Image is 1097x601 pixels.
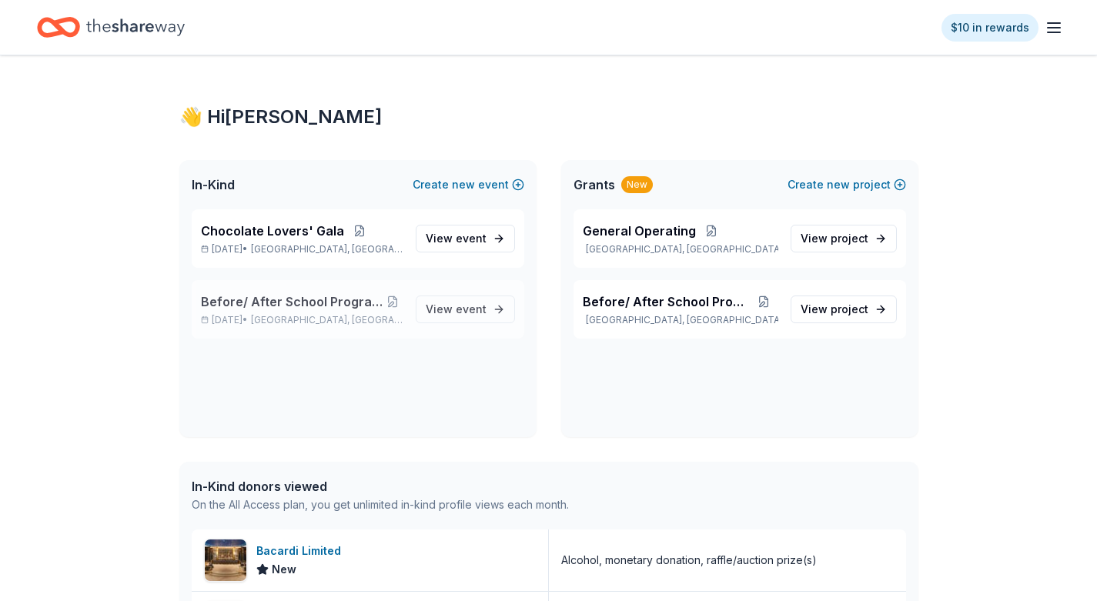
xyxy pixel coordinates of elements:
[426,229,487,248] span: View
[788,175,906,194] button: Createnewproject
[251,314,403,326] span: [GEOGRAPHIC_DATA], [GEOGRAPHIC_DATA]
[456,302,487,316] span: event
[201,292,383,311] span: Before/ After School Program [DATE]-[DATE]
[192,175,235,194] span: In-Kind
[201,222,344,240] span: Chocolate Lovers' Gala
[201,314,403,326] p: [DATE] •
[251,243,403,255] span: [GEOGRAPHIC_DATA], [GEOGRAPHIC_DATA]
[272,560,296,579] span: New
[561,551,817,569] div: Alcohol, monetary donation, raffle/auction prize(s)
[256,542,347,560] div: Bacardi Limited
[37,9,185,45] a: Home
[201,243,403,255] p: [DATE] •
[791,295,897,323] a: View project
[192,477,569,496] div: In-Kind donors viewed
[621,176,653,193] div: New
[426,300,487,319] span: View
[831,302,868,316] span: project
[452,175,475,194] span: new
[192,496,569,514] div: On the All Access plan, you get unlimited in-kind profile views each month.
[583,292,750,311] span: Before/ After School Program
[416,295,515,323] a: View event
[801,229,868,248] span: View
[831,232,868,245] span: project
[416,225,515,252] a: View event
[801,300,868,319] span: View
[583,314,778,326] p: [GEOGRAPHIC_DATA], [GEOGRAPHIC_DATA]
[413,175,524,194] button: Createnewevent
[456,232,487,245] span: event
[574,175,615,194] span: Grants
[941,14,1038,42] a: $10 in rewards
[205,539,246,581] img: Image for Bacardi Limited
[791,225,897,252] a: View project
[179,105,918,129] div: 👋 Hi [PERSON_NAME]
[827,175,850,194] span: new
[583,243,778,255] p: [GEOGRAPHIC_DATA], [GEOGRAPHIC_DATA]
[583,222,696,240] span: General Operating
